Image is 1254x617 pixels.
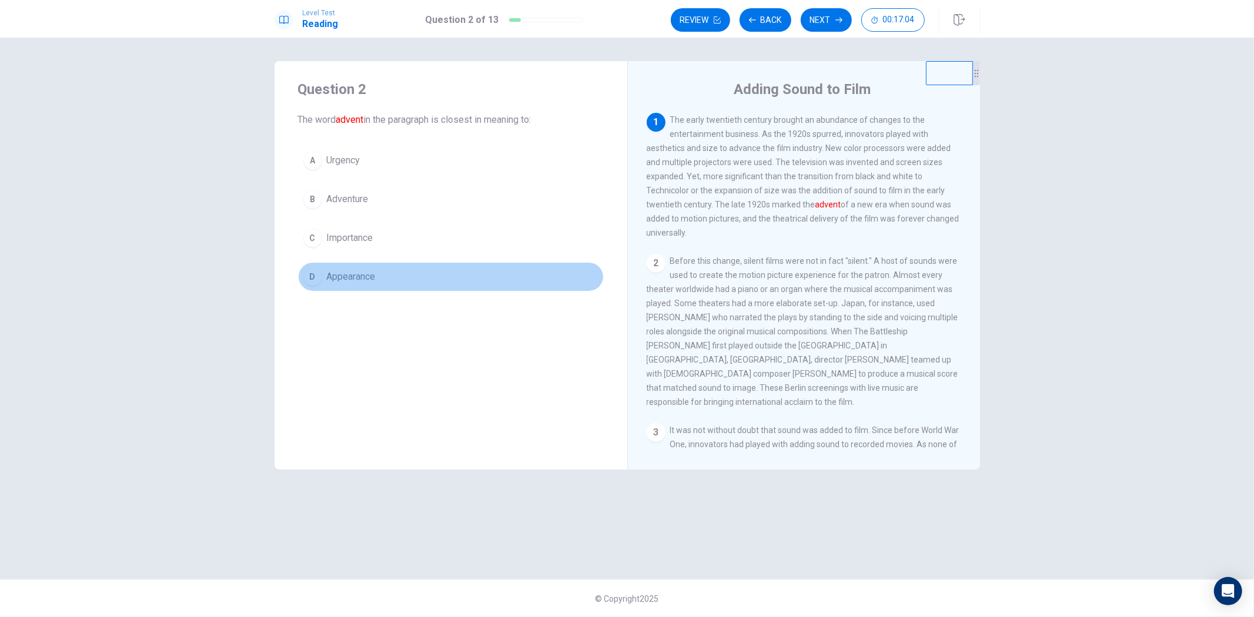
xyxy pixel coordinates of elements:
[303,190,322,209] div: B
[861,8,925,32] button: 00:17:04
[303,9,339,17] span: Level Test
[647,425,959,505] span: It was not without doubt that sound was added to film. Since before World War One, innovators had...
[327,270,376,284] span: Appearance
[647,423,666,442] div: 3
[303,17,339,31] h1: Reading
[298,185,604,214] button: BAdventure
[327,192,369,206] span: Adventure
[596,594,659,603] span: © Copyright 2025
[298,146,604,175] button: AUrgency
[298,262,604,291] button: DAppearance
[303,151,322,170] div: A
[647,115,959,237] span: The early twentieth century brought an abundance of changes to the entertainment business. As the...
[647,113,666,132] div: 1
[1214,577,1242,605] div: Open Intercom Messenger
[298,223,604,253] button: CImportance
[734,80,871,99] h4: Adding Sound to Film
[740,8,791,32] button: Back
[647,256,958,407] span: Before this change, silent films were not in fact "silent." A host of sounds were used to create ...
[327,153,360,167] span: Urgency
[671,8,730,32] button: Review
[647,254,666,273] div: 2
[303,229,322,247] div: C
[327,231,373,245] span: Importance
[883,15,915,25] span: 00:17:04
[426,13,499,27] h1: Question 2 of 13
[801,8,852,32] button: Next
[298,113,604,127] span: The word in the paragraph is closest in meaning to:
[303,267,322,286] div: D
[336,114,364,125] font: advent
[815,200,841,209] font: advent
[298,80,604,99] h4: Question 2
